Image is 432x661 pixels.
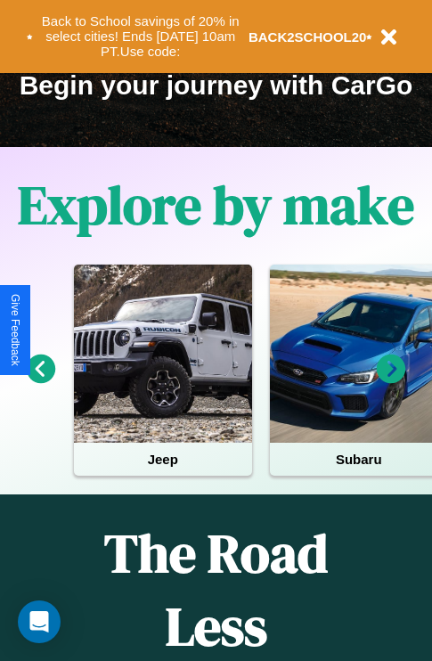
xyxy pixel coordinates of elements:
b: BACK2SCHOOL20 [249,29,367,45]
div: Open Intercom Messenger [18,600,61,643]
h4: Jeep [74,443,252,476]
h1: Explore by make [18,168,414,241]
button: Back to School savings of 20% in select cities! Ends [DATE] 10am PT.Use code: [33,9,249,64]
div: Give Feedback [9,294,21,366]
